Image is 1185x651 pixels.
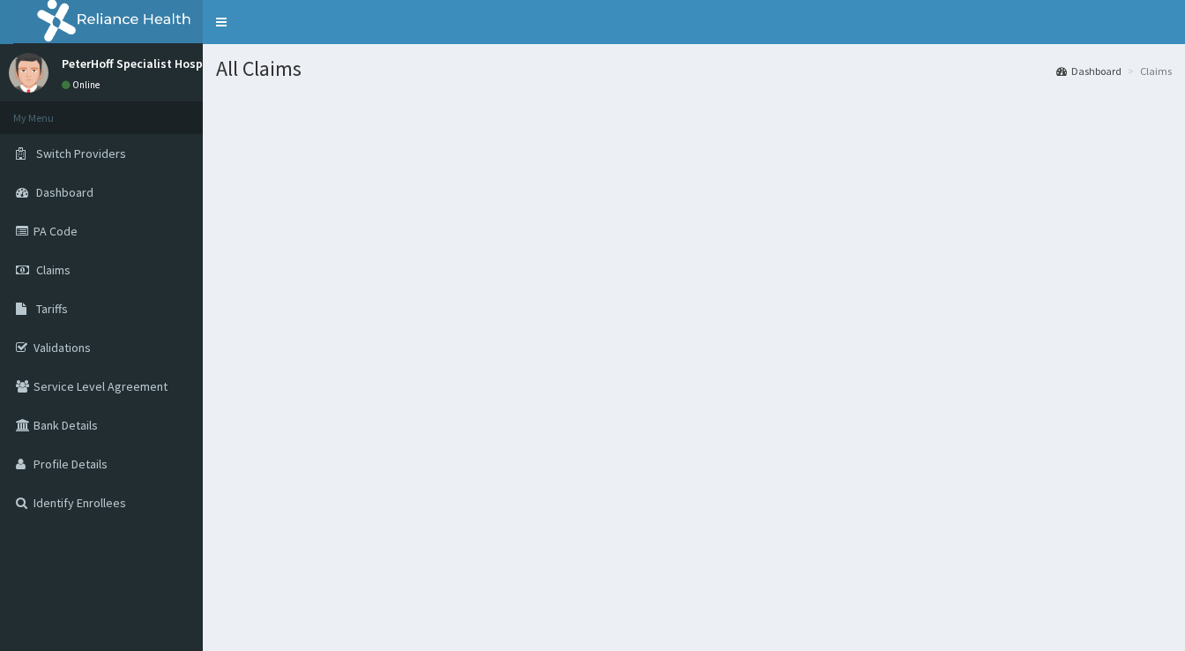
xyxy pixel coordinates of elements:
span: Claims [36,262,71,278]
img: User Image [9,53,48,93]
p: PeterHoff Specialist Hospital [62,57,222,70]
span: Dashboard [36,184,93,200]
a: Online [62,79,104,91]
a: Dashboard [1056,64,1122,79]
li: Claims [1123,64,1172,79]
span: Switch Providers [36,146,126,161]
h1: All Claims [216,57,1172,80]
span: Tariffs [36,301,68,317]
